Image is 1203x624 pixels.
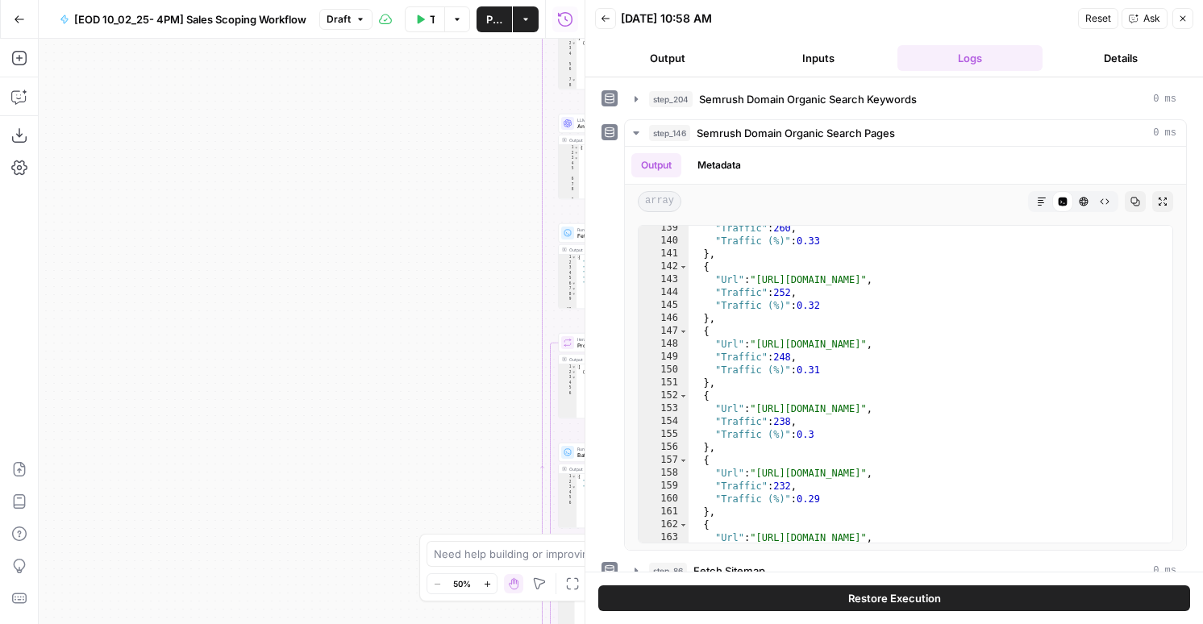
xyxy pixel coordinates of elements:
[639,376,689,389] div: 151
[559,223,684,309] div: Run Code · PythonFetch Complete Content URLsOutput{ "folder": "locale_prefix": "total_urls": "tot...
[625,120,1186,146] button: 0 ms
[688,153,751,177] button: Metadata
[559,385,577,391] div: 5
[572,286,577,292] span: Toggle code folding, rows 7 through 28
[639,467,689,480] div: 158
[595,45,740,71] button: Output
[405,6,444,32] button: Test Data
[559,255,577,260] div: 1
[486,11,502,27] span: Publish
[639,415,689,428] div: 154
[1153,126,1176,140] span: 0 ms
[559,161,579,167] div: 4
[679,518,688,531] span: Toggle code folding, rows 162 through 166
[559,276,577,281] div: 5
[559,381,577,386] div: 4
[477,6,512,32] button: Publish
[639,312,689,325] div: 146
[559,77,577,83] div: 7
[559,260,577,266] div: 2
[639,351,689,364] div: 149
[572,364,577,370] span: Toggle code folding, rows 1 through 25
[639,273,689,286] div: 143
[639,325,689,338] div: 147
[559,307,577,318] div: 10
[569,466,661,472] div: Output
[639,222,689,235] div: 139
[559,333,684,418] div: IterationProcess URL GroupsOutput[ { : : : :
[572,281,577,287] span: Toggle code folding, rows 6 through 29
[319,9,373,30] button: Draft
[572,41,577,47] span: Toggle code folding, rows 2 through 30
[559,67,577,77] div: 6
[639,480,689,493] div: 159
[327,12,351,27] span: Draft
[430,11,435,27] span: Test Data
[625,147,1186,550] div: 0 ms
[639,299,689,312] div: 145
[559,375,577,381] div: 3
[747,45,892,71] button: Inputs
[559,46,577,52] div: 3
[639,531,689,544] div: 163
[559,156,579,161] div: 3
[559,495,577,501] div: 5
[559,177,579,182] div: 6
[697,125,895,141] span: Semrush Domain Organic Search Pages
[572,255,577,260] span: Toggle code folding, rows 1 through 30
[631,153,681,177] button: Output
[559,443,684,528] div: Run Code · PythonBatch FirecrawlOutput{ "articles": "folder_info": : : :
[598,585,1190,611] button: Restore Execution
[679,325,688,338] span: Toggle code folding, rows 147 through 151
[574,156,579,161] span: Toggle code folding, rows 3 through 9
[559,198,579,203] div: 9
[638,191,681,212] span: array
[559,35,577,41] div: 1
[559,52,577,62] div: 4
[572,474,577,480] span: Toggle code folding, rows 1 through 35
[559,114,684,199] div: LLM · GPT-4.1Analyze Date PatternsOutput{ : : : : : :
[639,364,689,376] div: 150
[679,260,688,273] span: Toggle code folding, rows 142 through 146
[572,485,577,490] span: Toggle code folding, rows 3 through 20
[572,370,577,376] span: Toggle code folding, rows 2 through 24
[699,91,917,107] span: Semrush Domain Organic Search Keywords
[1143,11,1160,26] span: Ask
[639,235,689,248] div: 140
[639,518,689,531] div: 162
[574,145,579,151] span: Toggle code folding, rows 1 through 301
[559,271,577,277] div: 4
[559,41,577,47] div: 2
[559,297,577,307] div: 9
[559,281,577,287] div: 6
[572,375,577,381] span: Toggle code folding, rows 3 through 20
[559,292,577,297] div: 8
[1153,92,1176,106] span: 0 ms
[1153,564,1176,578] span: 0 ms
[897,45,1043,71] button: Logs
[639,441,689,454] div: 156
[559,485,577,490] div: 3
[639,248,689,260] div: 141
[559,364,577,370] div: 1
[559,4,684,89] div: [ { : : : null : : :
[559,501,577,538] div: 6
[679,454,688,467] span: Toggle code folding, rows 157 through 161
[1085,11,1111,26] span: Reset
[639,454,689,467] div: 157
[639,338,689,351] div: 148
[625,86,1186,112] button: 0 ms
[559,151,579,156] div: 2
[848,590,941,606] span: Restore Execution
[572,292,577,297] span: Toggle code folding, rows 8 through 24
[559,480,577,485] div: 2
[569,247,661,253] div: Output
[559,391,577,428] div: 6
[649,91,693,107] span: step_204
[639,389,689,402] div: 152
[679,389,688,402] span: Toggle code folding, rows 152 through 156
[639,505,689,518] div: 161
[625,558,1186,584] button: 0 ms
[559,182,579,188] div: 7
[559,145,579,151] div: 1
